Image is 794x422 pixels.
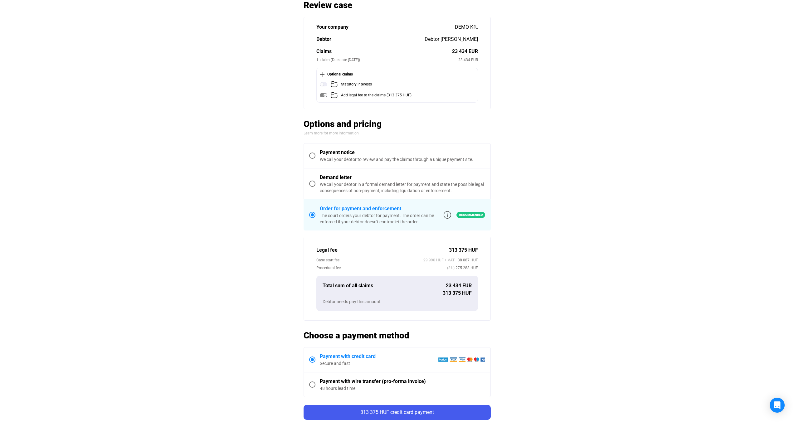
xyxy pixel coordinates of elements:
img: barion [438,357,485,362]
span: Recommended [456,212,485,218]
img: info-grey-outline [444,211,451,219]
div: Optional claims [320,71,475,77]
div: Demand letter [320,174,485,181]
span: 38 087 HUF [455,257,478,263]
img: plus-black [320,72,324,77]
div: Debtor [316,36,425,43]
div: 1. claim (Due date [DATE]) [316,57,458,63]
div: Add legal fee to the claims (313 375 HUF) [341,91,412,99]
div: We call your debtor to review and pay the claims through a unique payment site. [320,156,485,162]
img: add-claim [330,91,338,99]
img: add-claim [330,80,338,88]
h2: Choose a payment method [304,330,491,341]
div: Debtor [PERSON_NAME] [425,36,478,43]
a: info-grey-outlineRecommended [444,211,485,219]
div: Case start fee [316,257,423,263]
div: 313 375 HUF [449,246,478,254]
a: for more information [324,131,359,135]
div: The court orders your debtor for payment. The order can be enforced if your debtor doesn't contra... [320,212,444,225]
div: 23 434 EUR [452,48,478,55]
div: Order for payment and enforcement [320,205,444,212]
div: 23 434 EUR [458,57,478,63]
div: Payment notice [320,149,485,156]
div: Total sum of all claims [323,282,443,297]
div: Legal fee [316,246,449,254]
div: Procedural fee [316,265,447,271]
div: Secure and fast [320,360,438,366]
div: 48 hours lead time [320,385,485,391]
img: toggle-on-disabled [320,91,327,99]
span: Learn more. [304,131,324,135]
div: Claims [316,48,452,55]
button: 313 375 HUF credit card payment [304,405,491,420]
span: 29 990 HUF + VAT [423,257,455,263]
div: 313 375 HUF [443,289,472,297]
div: Payment with wire transfer (pro-forma invoice) [320,378,485,385]
div: Open Intercom Messenger [770,398,785,413]
div: We call your debtor in a formal demand letter for payment and state the possible legal consequenc... [320,181,485,194]
span: 313 375 HUF credit card payment [360,409,434,415]
div: Statutory interests [341,80,372,88]
div: 23 434 EUR [443,282,472,289]
div: DEMO Kft. [455,23,478,31]
span: 275 288 HUF [455,265,478,271]
div: Debtor needs pay this amount [323,298,472,305]
div: Payment with credit card [320,353,438,360]
img: toggle-off [320,80,327,88]
div: Your company [316,23,455,31]
h2: Options and pricing [304,119,491,129]
span: (3%) [447,265,455,271]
